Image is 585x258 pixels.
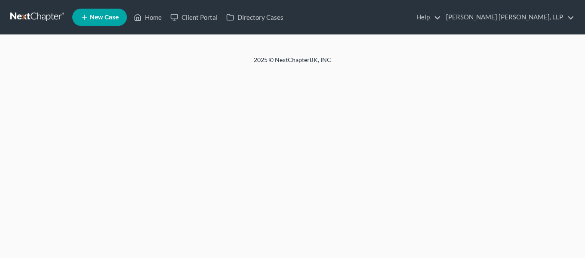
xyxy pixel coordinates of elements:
[442,9,574,25] a: [PERSON_NAME] [PERSON_NAME], LLP
[166,9,222,25] a: Client Portal
[72,9,127,26] new-legal-case-button: New Case
[222,9,288,25] a: Directory Cases
[412,9,441,25] a: Help
[129,9,166,25] a: Home
[47,56,538,71] div: 2025 © NextChapterBK, INC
